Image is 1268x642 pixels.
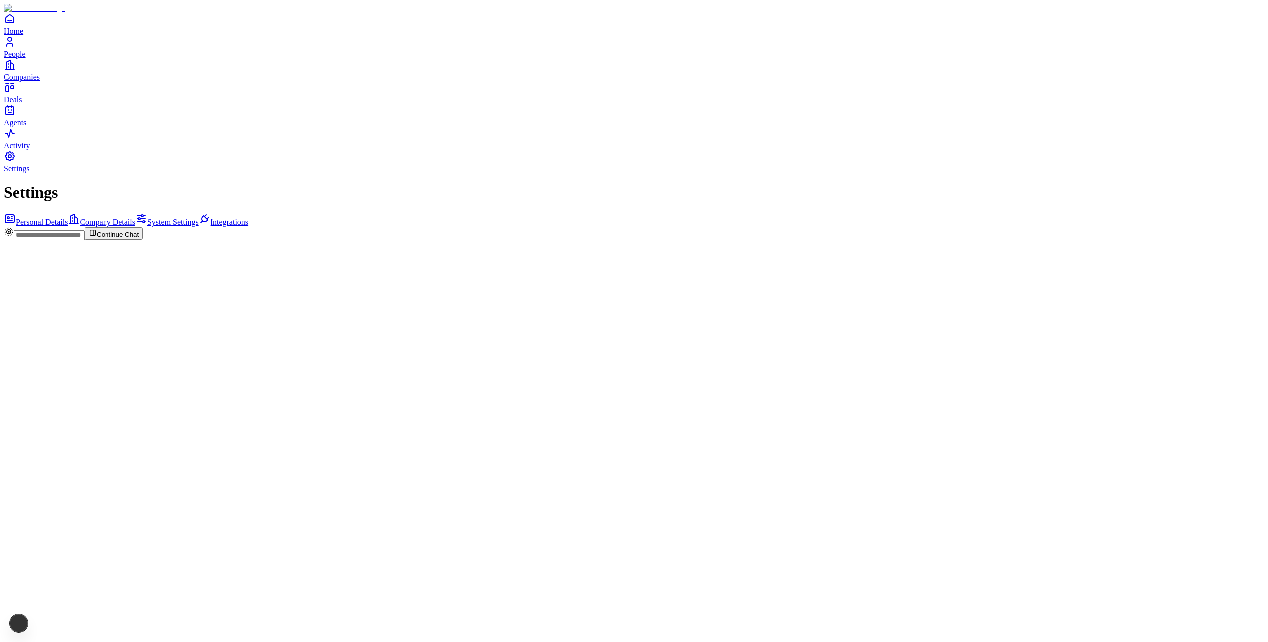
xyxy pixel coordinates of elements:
[4,82,1264,104] a: Deals
[4,59,1264,81] a: Companies
[4,95,22,104] span: Deals
[4,141,30,150] span: Activity
[80,218,135,226] span: Company Details
[4,183,1264,202] h1: Settings
[4,4,65,13] img: Item Brain Logo
[4,73,40,81] span: Companies
[4,13,1264,35] a: Home
[4,50,26,58] span: People
[4,227,1264,240] div: Continue Chat
[97,231,139,238] span: Continue Chat
[68,218,135,226] a: Company Details
[4,104,1264,127] a: Agents
[147,218,199,226] span: System Settings
[85,227,143,240] button: Continue Chat
[16,218,68,226] span: Personal Details
[4,218,68,226] a: Personal Details
[4,127,1264,150] a: Activity
[135,218,199,226] a: System Settings
[4,27,23,35] span: Home
[4,150,1264,173] a: Settings
[211,218,248,226] span: Integrations
[4,164,30,173] span: Settings
[4,118,26,127] span: Agents
[4,36,1264,58] a: People
[199,218,248,226] a: Integrations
